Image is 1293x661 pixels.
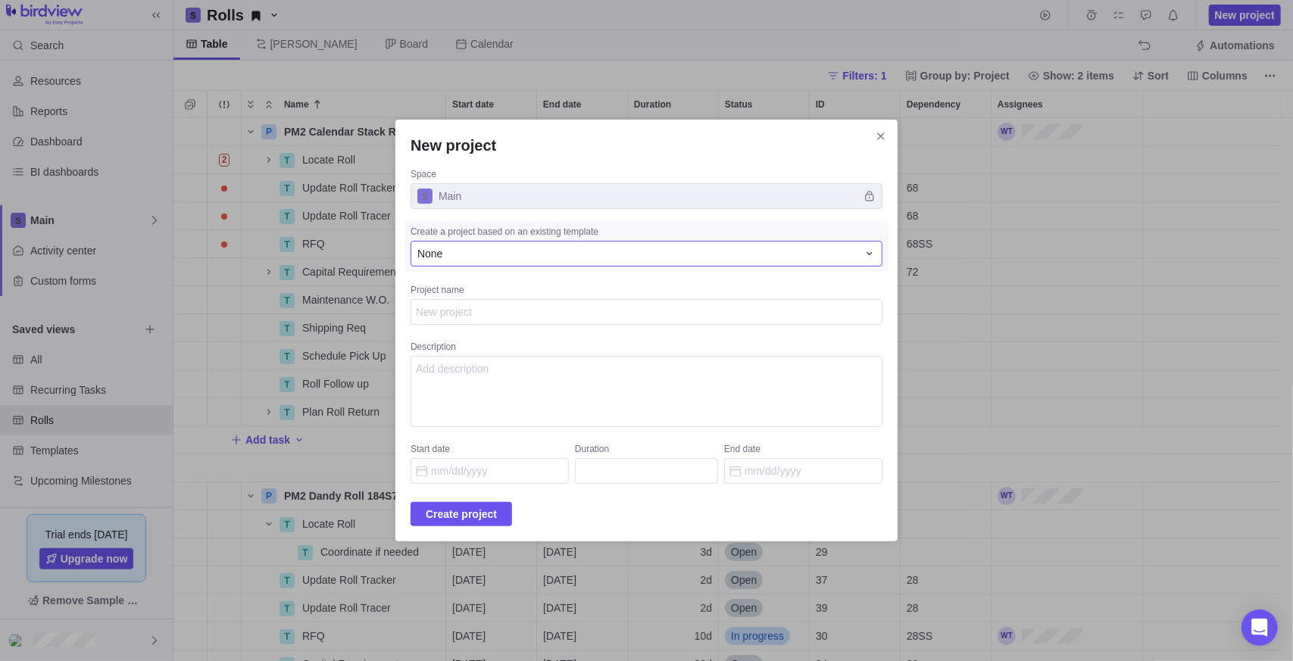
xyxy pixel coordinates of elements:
[724,443,882,458] div: End date
[411,135,882,156] h2: New project
[417,246,442,261] span: None
[411,356,882,427] textarea: Description
[395,120,898,541] div: New project
[411,168,882,183] div: Space
[575,443,718,458] div: Duration
[870,126,892,147] span: Close
[411,299,882,325] textarea: Project name
[411,443,569,458] div: Start date
[426,505,497,523] span: Create project
[1241,610,1278,646] div: Open Intercom Messenger
[411,284,882,299] div: Project name
[411,458,569,484] input: Start date
[724,458,882,484] input: End date
[411,341,882,356] div: Description
[575,458,718,484] input: Duration
[411,226,882,241] div: Create a project based on an existing template
[411,502,512,526] span: Create project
